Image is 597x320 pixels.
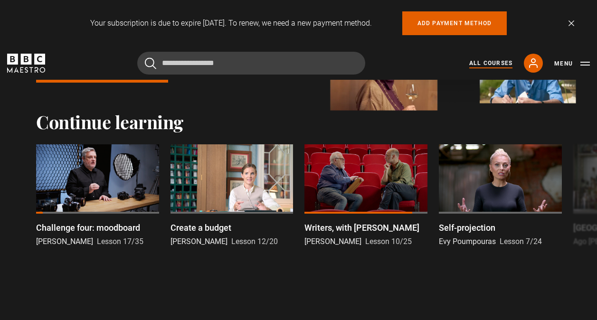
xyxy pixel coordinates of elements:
[137,52,365,75] input: Search
[36,221,140,234] p: Challenge four: moodboard
[90,18,372,29] p: Your subscription is due to expire [DATE]. To renew, we need a new payment method.
[365,237,412,246] span: Lesson 10/25
[304,221,419,234] p: Writers, with [PERSON_NAME]
[469,59,512,67] a: All Courses
[439,221,495,234] p: Self-projection
[439,144,562,247] a: Self-projection Evy Poumpouras Lesson 7/24
[97,237,143,246] span: Lesson 17/35
[36,144,159,247] a: Challenge four: moodboard [PERSON_NAME] Lesson 17/35
[439,237,496,246] span: Evy Poumpouras
[171,221,231,234] p: Create a budget
[304,144,427,247] a: Writers, with [PERSON_NAME] [PERSON_NAME] Lesson 10/25
[36,237,93,246] span: [PERSON_NAME]
[554,59,590,68] button: Toggle navigation
[402,11,507,35] a: Add payment method
[231,237,278,246] span: Lesson 12/20
[500,237,542,246] span: Lesson 7/24
[145,57,156,69] button: Submit the search query
[171,237,227,246] span: [PERSON_NAME]
[171,144,294,247] a: Create a budget [PERSON_NAME] Lesson 12/20
[36,111,561,133] h2: Continue learning
[304,237,361,246] span: [PERSON_NAME]
[7,54,45,73] svg: BBC Maestro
